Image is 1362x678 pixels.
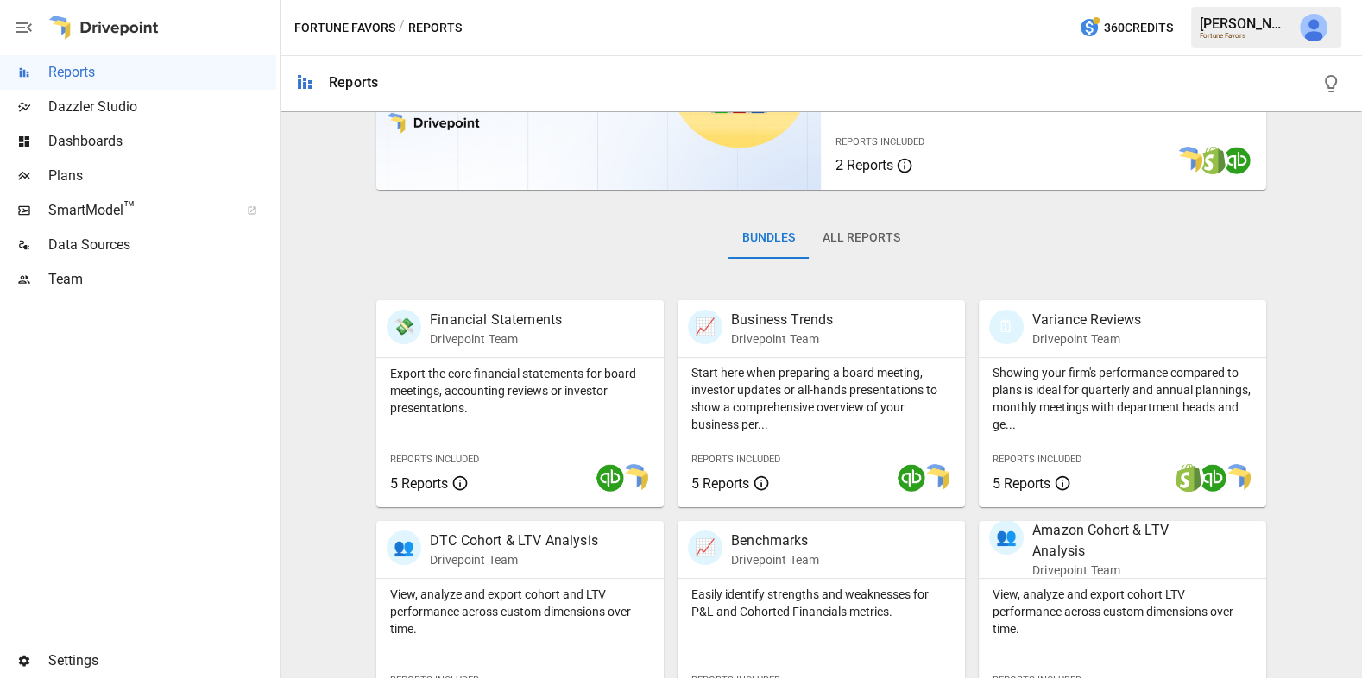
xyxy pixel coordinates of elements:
[691,364,951,433] p: Start here when preparing a board meeting, investor updates or all-hands presentations to show a ...
[691,475,749,492] span: 5 Reports
[1175,147,1202,174] img: smart model
[329,74,378,91] div: Reports
[731,310,833,330] p: Business Trends
[387,530,421,565] div: 👥
[430,551,598,568] p: Drivepoint Team
[1289,3,1338,52] button: Julie Wilton
[691,454,780,465] span: Reports Included
[1032,310,1141,330] p: Variance Reviews
[48,650,276,671] span: Settings
[898,464,925,492] img: quickbooks
[688,310,722,344] div: 📈
[993,364,1252,433] p: Showing your firm's performance compared to plans is ideal for quarterly and annual plannings, mo...
[1104,17,1173,39] span: 360 Credits
[989,520,1024,555] div: 👥
[1300,14,1327,41] img: Julie Wilton
[390,586,650,637] p: View, analyze and export cohort and LTV performance across custom dimensions over time.
[48,269,276,290] span: Team
[989,310,1024,344] div: 🗓
[1223,464,1251,492] img: smart model
[1223,147,1251,174] img: quickbooks
[390,454,479,465] span: Reports Included
[1032,562,1211,579] p: Drivepoint Team
[123,198,136,219] span: ™
[835,157,892,173] span: 2 Reports
[1200,32,1289,40] div: Fortune Favors
[1032,520,1211,562] p: Amazon Cohort & LTV Analysis
[387,310,421,344] div: 💸
[731,330,833,348] p: Drivepoint Team
[993,475,1050,492] span: 5 Reports
[728,217,809,259] button: Bundles
[430,330,562,348] p: Drivepoint Team
[731,530,819,551] p: Benchmarks
[1072,12,1180,44] button: 360Credits
[1199,464,1226,492] img: quickbooks
[731,551,819,568] p: Drivepoint Team
[1200,16,1289,32] div: [PERSON_NAME]
[48,235,276,255] span: Data Sources
[596,464,624,492] img: quickbooks
[294,17,395,39] button: Fortune Favors
[922,464,949,492] img: smart model
[809,217,914,259] button: All Reports
[691,586,951,620] p: Easily identify strengths and weaknesses for P&L and Cohorted Financials metrics.
[1199,147,1226,174] img: shopify
[48,62,276,83] span: Reports
[1032,330,1141,348] p: Drivepoint Team
[993,454,1081,465] span: Reports Included
[390,365,650,417] p: Export the core financial statements for board meetings, accounting reviews or investor presentat...
[621,464,648,492] img: smart model
[430,310,562,330] p: Financial Statements
[399,17,405,39] div: /
[48,166,276,186] span: Plans
[48,97,276,117] span: Dazzler Studio
[1175,464,1202,492] img: shopify
[430,530,598,551] p: DTC Cohort & LTV Analysis
[390,475,448,492] span: 5 Reports
[835,136,924,148] span: Reports Included
[993,586,1252,637] p: View, analyze and export cohort LTV performance across custom dimensions over time.
[48,131,276,152] span: Dashboards
[688,530,722,565] div: 📈
[48,200,228,221] span: SmartModel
